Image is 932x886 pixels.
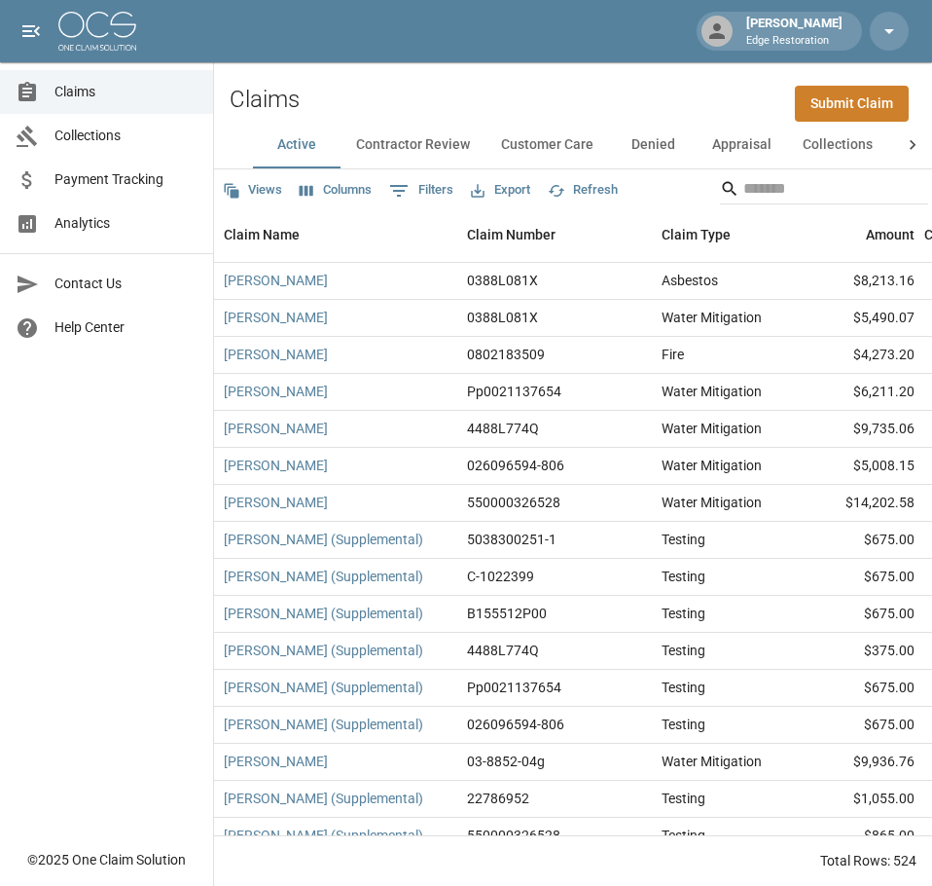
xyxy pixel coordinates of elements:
[798,781,924,818] div: $1,055.00
[467,789,529,808] div: 22786952
[295,175,376,205] button: Select columns
[467,345,545,364] div: 0802183509
[798,670,924,707] div: $675.00
[467,678,561,697] div: Pp0021137654
[662,493,762,512] div: Water Mitigation
[224,271,328,290] a: [PERSON_NAME]
[662,456,762,475] div: Water Mitigation
[54,82,197,102] span: Claims
[467,271,538,290] div: 0388L081X
[224,456,328,475] a: [PERSON_NAME]
[543,175,623,205] button: Refresh
[467,715,564,734] div: 026096594-806
[798,818,924,855] div: $865.00
[467,530,556,549] div: 5038300251-1
[697,122,787,168] button: Appraisal
[798,300,924,337] div: $5,490.07
[224,207,300,262] div: Claim Name
[224,604,423,623] a: [PERSON_NAME] (Supplemental)
[467,567,534,586] div: C-1022399
[662,641,705,660] div: Testing
[798,448,924,485] div: $5,008.15
[467,207,556,262] div: Claim Number
[467,641,539,660] div: 4488L774Q
[467,752,545,771] div: 03-8852-04g
[720,173,928,208] div: Search
[214,207,457,262] div: Claim Name
[662,752,762,771] div: Water Mitigation
[662,345,684,364] div: Fire
[224,308,328,327] a: [PERSON_NAME]
[54,317,197,338] span: Help Center
[58,12,136,51] img: ocs-logo-white-transparent.png
[27,850,186,869] div: © 2025 One Claim Solution
[224,752,328,771] a: [PERSON_NAME]
[224,567,423,586] a: [PERSON_NAME] (Supplemental)
[467,419,539,438] div: 4488L774Q
[224,493,328,512] a: [PERSON_NAME]
[662,271,718,290] div: Asbestos
[798,337,924,374] div: $4,273.20
[467,308,538,327] div: 0388L081X
[798,374,924,411] div: $6,211.20
[224,382,328,401] a: [PERSON_NAME]
[795,86,909,122] a: Submit Claim
[341,122,485,168] button: Contractor Review
[662,308,762,327] div: Water Mitigation
[746,33,842,50] p: Edge Restoration
[467,382,561,401] div: Pp0021137654
[662,382,762,401] div: Water Mitigation
[652,207,798,262] div: Claim Type
[218,175,287,205] button: Views
[662,715,705,734] div: Testing
[224,419,328,438] a: [PERSON_NAME]
[467,826,560,845] div: 550000326528
[54,126,197,146] span: Collections
[230,86,300,114] h2: Claims
[224,789,423,808] a: [PERSON_NAME] (Supplemental)
[798,707,924,744] div: $675.00
[54,274,197,294] span: Contact Us
[467,604,547,623] div: B155512P00
[224,530,423,549] a: [PERSON_NAME] (Supplemental)
[662,530,705,549] div: Testing
[798,559,924,596] div: $675.00
[798,744,924,781] div: $9,936.76
[662,207,731,262] div: Claim Type
[54,213,197,234] span: Analytics
[224,678,423,697] a: [PERSON_NAME] (Supplemental)
[253,122,341,168] button: Active
[738,14,850,49] div: [PERSON_NAME]
[662,826,705,845] div: Testing
[798,485,924,522] div: $14,202.58
[54,169,197,190] span: Payment Tracking
[467,456,564,475] div: 026096594-806
[662,604,705,623] div: Testing
[798,633,924,670] div: $375.00
[662,789,705,808] div: Testing
[12,12,51,51] button: open drawer
[384,175,458,206] button: Show filters
[798,522,924,559] div: $675.00
[798,596,924,633] div: $675.00
[224,641,423,660] a: [PERSON_NAME] (Supplemental)
[662,419,762,438] div: Water Mitigation
[866,207,914,262] div: Amount
[662,567,705,586] div: Testing
[485,122,609,168] button: Customer Care
[787,122,888,168] button: Collections
[224,826,423,845] a: [PERSON_NAME] (Supplemental)
[820,851,916,870] div: Total Rows: 524
[798,411,924,448] div: $9,735.06
[609,122,697,168] button: Denied
[466,175,535,205] button: Export
[798,207,924,262] div: Amount
[798,263,924,300] div: $8,213.16
[224,345,328,364] a: [PERSON_NAME]
[457,207,652,262] div: Claim Number
[253,122,893,168] div: dynamic tabs
[224,715,423,734] a: [PERSON_NAME] (Supplemental)
[467,493,560,512] div: 550000326528
[662,678,705,697] div: Testing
